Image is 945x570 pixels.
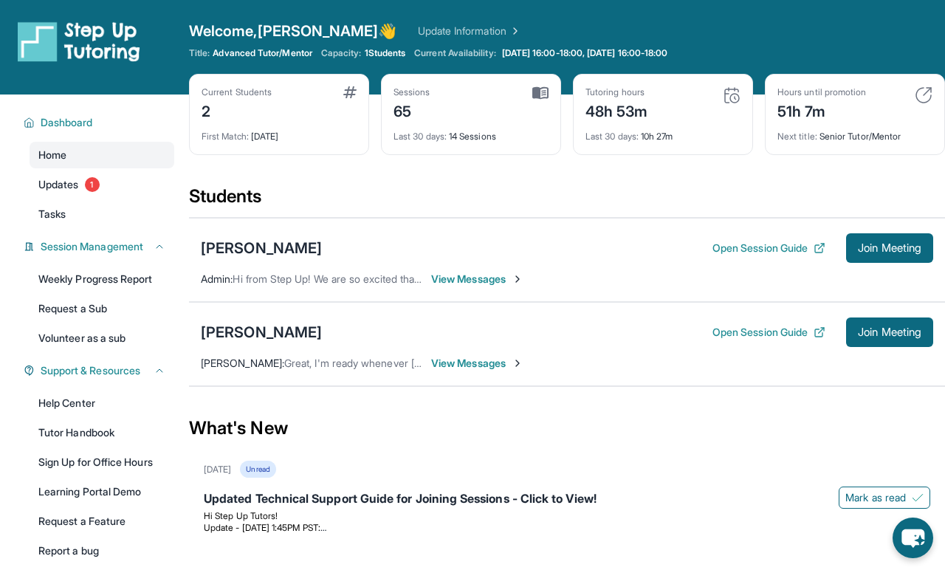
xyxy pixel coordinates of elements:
[30,508,174,535] a: Request a Feature
[585,86,648,98] div: Tutoring hours
[202,86,272,98] div: Current Students
[30,419,174,446] a: Tutor Handbook
[723,86,740,104] img: card
[189,396,945,461] div: What's New
[201,272,233,285] span: Admin :
[204,490,930,510] div: Updated Technical Support Guide for Joining Sessions - Click to View!
[204,522,326,533] span: Update - [DATE] 1:45PM PST:
[30,142,174,168] a: Home
[343,86,357,98] img: card
[414,47,495,59] span: Current Availability:
[712,241,825,255] button: Open Session Guide
[777,86,866,98] div: Hours until promotion
[189,185,945,217] div: Students
[189,21,397,41] span: Welcome, [PERSON_NAME] 👋
[394,122,549,142] div: 14 Sessions
[18,21,140,62] img: logo
[912,492,924,504] img: Mark as read
[38,207,66,222] span: Tasks
[30,390,174,416] a: Help Center
[502,47,668,59] span: [DATE] 16:00-18:00, [DATE] 16:00-18:00
[189,47,210,59] span: Title:
[585,122,740,142] div: 10h 27m
[30,201,174,227] a: Tasks
[846,317,933,347] button: Join Meeting
[846,233,933,263] button: Join Meeting
[41,239,143,254] span: Session Management
[893,518,933,558] button: chat-button
[202,122,357,142] div: [DATE]
[240,461,275,478] div: Unread
[845,490,906,505] span: Mark as read
[915,86,932,104] img: card
[858,328,921,337] span: Join Meeting
[512,273,523,285] img: Chevron-Right
[394,86,430,98] div: Sessions
[858,244,921,253] span: Join Meeting
[41,115,93,130] span: Dashboard
[777,122,932,142] div: Senior Tutor/Mentor
[30,171,174,198] a: Updates1
[30,325,174,351] a: Volunteer as a sub
[201,322,322,343] div: [PERSON_NAME]
[321,47,362,59] span: Capacity:
[213,47,312,59] span: Advanced Tutor/Mentor
[431,356,523,371] span: View Messages
[431,272,523,286] span: View Messages
[85,177,100,192] span: 1
[30,295,174,322] a: Request a Sub
[499,47,671,59] a: [DATE] 16:00-18:00, [DATE] 16:00-18:00
[204,464,231,475] div: [DATE]
[35,239,165,254] button: Session Management
[777,98,866,122] div: 51h 7m
[532,86,549,100] img: card
[777,131,817,142] span: Next title :
[30,538,174,564] a: Report a bug
[512,357,523,369] img: Chevron-Right
[38,148,66,162] span: Home
[506,24,521,38] img: Chevron Right
[585,98,648,122] div: 48h 53m
[585,131,639,142] span: Last 30 days :
[712,325,825,340] button: Open Session Guide
[30,266,174,292] a: Weekly Progress Report
[204,510,278,521] span: Hi Step Up Tutors!
[201,238,322,258] div: [PERSON_NAME]
[35,363,165,378] button: Support & Resources
[30,449,174,475] a: Sign Up for Office Hours
[202,98,272,122] div: 2
[41,363,140,378] span: Support & Resources
[365,47,406,59] span: 1 Students
[284,357,519,369] span: Great, I'm ready whenever [PERSON_NAME] joins.
[418,24,521,38] a: Update Information
[839,487,930,509] button: Mark as read
[394,98,430,122] div: 65
[202,131,249,142] span: First Match :
[30,478,174,505] a: Learning Portal Demo
[38,177,79,192] span: Updates
[394,131,447,142] span: Last 30 days :
[201,357,284,369] span: [PERSON_NAME] :
[35,115,165,130] button: Dashboard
